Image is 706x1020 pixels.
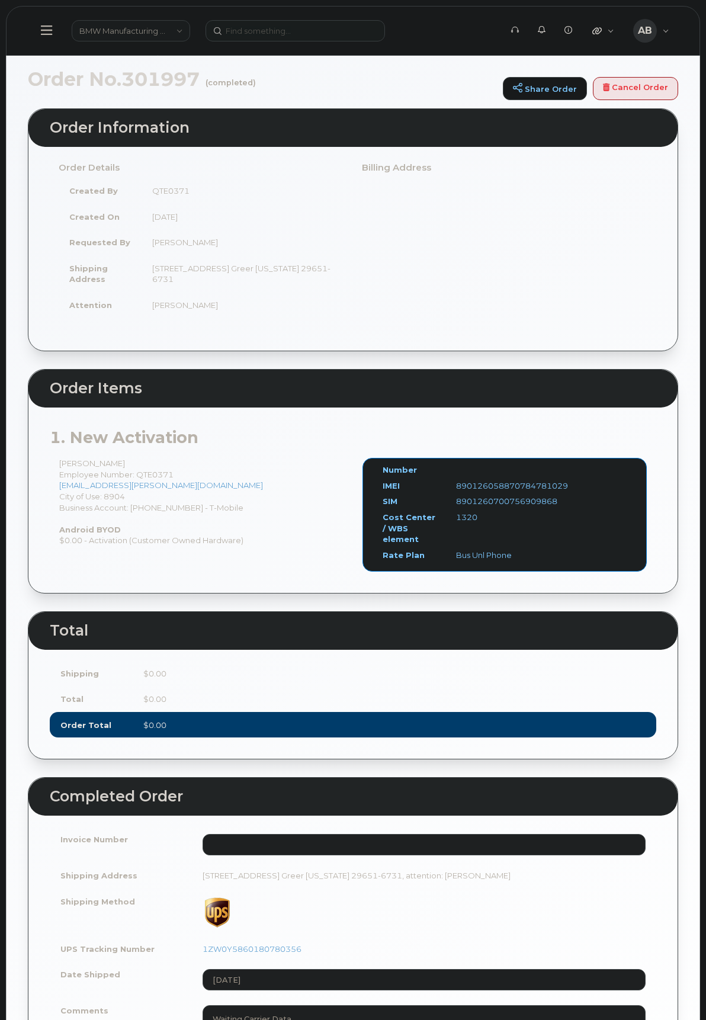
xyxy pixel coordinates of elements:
[60,720,111,731] label: Order Total
[192,862,656,889] td: [STREET_ADDRESS] Greer [US_STATE] 29651-6731, attention: [PERSON_NAME]
[60,870,137,881] label: Shipping Address
[447,512,550,523] div: 1320
[50,120,656,136] h2: Order Information
[203,944,301,954] a: 1ZW0Y5860180780356
[206,69,256,87] small: (completed)
[69,300,112,310] strong: Attention
[69,238,130,247] strong: Requested By
[69,186,118,195] strong: Created By
[447,480,550,492] div: 890126058870784781029
[447,496,550,507] div: 8901260700756909868
[143,694,166,704] span: $0.00
[59,470,174,479] span: Employee Number: QTE0371
[59,480,263,490] a: [EMAIL_ADDRESS][PERSON_NAME][DOMAIN_NAME]
[50,623,656,639] h2: Total
[503,77,587,101] a: Share Order
[60,834,128,845] label: Invoice Number
[50,380,656,397] h2: Order Items
[447,550,550,561] div: Bus Unl Phone
[60,944,155,955] label: UPS Tracking Number
[143,669,166,678] span: $0.00
[69,264,108,284] strong: Shipping Address
[28,69,497,89] h1: Order No.301997
[69,212,120,222] strong: Created On
[60,896,135,907] label: Shipping Method
[60,694,84,705] label: Total
[50,428,198,447] strong: 1. New Activation
[60,1005,108,1016] label: Comments
[383,464,417,476] label: Number
[60,969,120,980] label: Date Shipped
[203,896,232,929] img: ups-065b5a60214998095c38875261380b7f924ec8f6fe06ec167ae1927634933c50.png
[59,163,344,173] h4: Order Details
[143,720,166,730] span: $0.00
[142,178,344,204] td: QTE0371
[142,292,344,318] td: [PERSON_NAME]
[60,668,99,679] label: Shipping
[142,229,344,255] td: [PERSON_NAME]
[59,525,121,534] strong: Android BYOD
[383,480,400,492] label: IMEI
[383,496,397,507] label: SIM
[50,458,353,546] div: [PERSON_NAME] City of Use: 8904 Business Account: [PHONE_NUMBER] - T-Mobile $0.00 - Activation (C...
[50,788,656,805] h2: Completed Order
[383,512,438,545] label: Cost Center / WBS element
[142,204,344,230] td: [DATE]
[142,255,344,292] td: [STREET_ADDRESS] Greer [US_STATE] 29651-6731
[593,77,678,101] a: Cancel Order
[383,550,425,561] label: Rate Plan
[362,163,647,173] h4: Billing Address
